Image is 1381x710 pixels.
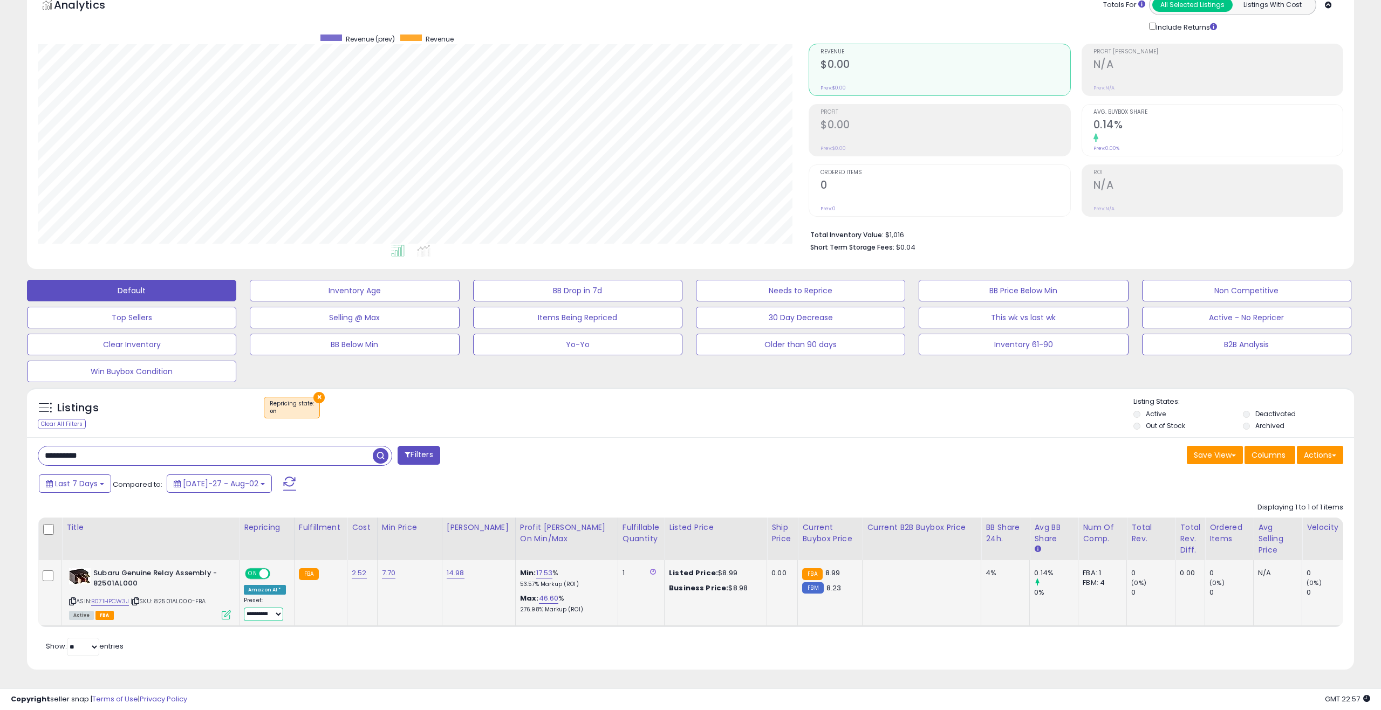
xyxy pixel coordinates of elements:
[183,478,258,489] span: [DATE]-27 - Aug-02
[1034,568,1078,578] div: 0.14%
[520,593,539,603] b: Max:
[1209,522,1249,544] div: Ordered Items
[1307,588,1350,597] div: 0
[93,568,224,591] b: Subaru Genuine Relay Assembly - 82501AL000
[669,568,758,578] div: $8.99
[1034,588,1078,597] div: 0%
[1131,522,1171,544] div: Total Rev.
[1093,58,1343,73] h2: N/A
[802,582,823,594] small: FBM
[69,568,231,618] div: ASIN:
[244,522,290,533] div: Repricing
[1180,522,1200,556] div: Total Rev. Diff.
[270,399,314,416] span: Repricing state :
[1257,502,1343,513] div: Displaying 1 to 1 of 1 items
[27,361,236,382] button: Win Buybox Condition
[696,307,905,328] button: 30 Day Decrease
[473,334,682,355] button: Yo-Yo
[55,478,98,489] span: Last 7 Days
[1131,588,1175,597] div: 0
[1142,307,1351,328] button: Active - No Repricer
[447,522,511,533] div: [PERSON_NAME]
[669,568,718,578] b: Listed Price:
[821,170,1070,176] span: Ordered Items
[1093,170,1343,176] span: ROI
[1258,522,1297,556] div: Avg Selling Price
[95,611,114,620] span: FBA
[896,242,915,252] span: $0.04
[1307,568,1350,578] div: 0
[696,280,905,301] button: Needs to Reprice
[1180,568,1197,578] div: 0.00
[520,568,610,588] div: %
[821,85,846,91] small: Prev: $0.00
[696,334,905,355] button: Older than 90 days
[398,446,440,465] button: Filters
[11,694,50,704] strong: Copyright
[69,568,91,584] img: 41ExOnH4-TL._SL40_.jpg
[810,230,884,239] b: Total Inventory Value:
[92,694,138,704] a: Terms of Use
[57,401,99,416] h5: Listings
[447,568,464,578] a: 14.98
[1187,446,1243,464] button: Save View
[539,593,559,604] a: 46.60
[1131,568,1175,578] div: 0
[1093,109,1343,115] span: Avg. Buybox Share
[244,597,286,621] div: Preset:
[1209,578,1225,587] small: (0%)
[771,522,793,544] div: Ship Price
[826,583,842,593] span: 8.23
[669,522,762,533] div: Listed Price
[352,522,373,533] div: Cost
[250,334,459,355] button: BB Below Min
[623,568,656,578] div: 1
[867,522,976,533] div: Current B2B Buybox Price
[313,392,325,403] button: ×
[299,522,343,533] div: Fulfillment
[1083,568,1118,578] div: FBA: 1
[771,568,789,578] div: 0.00
[299,568,319,580] small: FBA
[46,641,124,651] span: Show: entries
[1209,568,1253,578] div: 0
[113,479,162,490] span: Compared to:
[520,568,536,578] b: Min:
[244,585,286,595] div: Amazon AI *
[352,568,367,578] a: 2.52
[346,35,395,44] span: Revenue (prev)
[1245,446,1295,464] button: Columns
[1209,588,1253,597] div: 0
[515,518,618,560] th: The percentage added to the cost of goods (COGS) that forms the calculator for Min & Max prices.
[1131,578,1146,587] small: (0%)
[669,583,728,593] b: Business Price:
[1325,694,1370,704] span: 2025-08-10 22:57 GMT
[1133,397,1354,407] p: Listing States:
[1093,49,1343,55] span: Profit [PERSON_NAME]
[1093,119,1343,133] h2: 0.14%
[38,419,86,429] div: Clear All Filters
[382,522,437,533] div: Min Price
[520,522,613,544] div: Profit [PERSON_NAME] on Min/Max
[269,569,286,578] span: OFF
[821,205,836,212] small: Prev: 0
[246,569,259,578] span: ON
[821,119,1070,133] h2: $0.00
[520,581,610,588] p: 53.57% Markup (ROI)
[1252,450,1286,460] span: Columns
[821,49,1070,55] span: Revenue
[39,474,111,493] button: Last 7 Days
[1146,409,1166,418] label: Active
[1255,409,1296,418] label: Deactivated
[1307,578,1322,587] small: (0%)
[140,694,187,704] a: Privacy Policy
[1034,522,1074,544] div: Avg BB Share
[1141,20,1230,33] div: Include Returns
[986,522,1025,544] div: BB Share 24h.
[1093,145,1119,151] small: Prev: 0.00%
[520,594,610,614] div: %
[520,606,610,614] p: 276.98% Markup (ROI)
[919,334,1128,355] button: Inventory 61-90
[623,522,660,544] div: Fulfillable Quantity
[66,522,235,533] div: Title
